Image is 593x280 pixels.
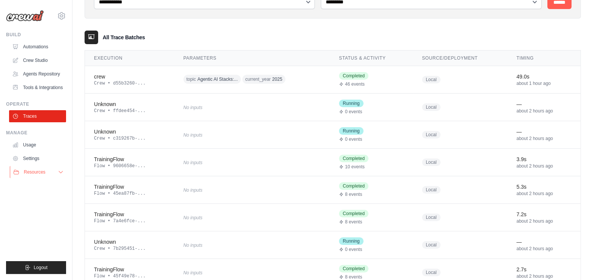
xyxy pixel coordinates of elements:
span: No inputs [183,132,203,138]
div: Crew • c319267b-... [94,135,165,142]
div: Crew • d55b3260-... [94,80,165,86]
button: Resources [10,166,67,178]
span: Agentic AI Stacks:... [197,76,238,82]
th: Status & Activity [330,51,413,66]
span: Completed [339,72,368,80]
span: No inputs [183,270,203,275]
span: No inputs [183,105,203,110]
span: Completed [339,155,368,162]
span: Completed [339,210,368,217]
div: Flow • 9606658e-... [94,163,165,169]
div: about 2 hours ago [516,191,571,197]
span: 46 events [345,81,365,87]
button: Logout [6,261,66,274]
div: Flow • 45f49e78-... [94,273,165,279]
div: TrainingFlow [94,155,165,163]
div: 3.9s [516,155,571,163]
span: 8 events [345,191,362,197]
span: 8 events [345,274,362,280]
tr: View details for TrainingFlow execution [85,203,581,231]
a: Automations [9,41,66,53]
span: Local [422,269,441,276]
div: about 1 hour ago [516,80,571,86]
span: No inputs [183,215,203,220]
div: 7.2s [516,211,571,218]
div: Unknown [94,100,165,108]
tr: View details for Unknown execution [85,93,581,121]
div: Flow • 7a4e6fce-... [94,218,165,224]
span: Resources [24,169,45,175]
span: current_year [245,76,271,82]
th: Parameters [174,51,330,66]
div: 49.0s [516,73,571,80]
a: Usage [9,139,66,151]
div: about 2 hours ago [516,218,571,224]
tr: View details for crew execution [85,66,581,93]
div: No inputs [183,129,321,140]
span: No inputs [183,188,203,193]
span: No inputs [183,243,203,248]
div: Unknown [94,128,165,135]
span: Running [339,100,364,107]
span: 8 events [345,219,362,225]
div: No inputs [183,102,321,112]
span: 10 events [345,164,365,170]
div: about 2 hours ago [516,108,571,114]
div: Build [6,32,66,38]
tr: View details for TrainingFlow execution [85,148,581,176]
th: Execution [85,51,174,66]
div: about 2 hours ago [516,163,571,169]
div: topic: Agentic AI Stacks: Why CrewAI is the best option., current_year: 2025 [183,74,321,85]
a: Traces [9,110,66,122]
div: Crew • ffdee454-... [94,108,165,114]
span: Local [422,76,441,83]
div: No inputs [183,157,321,167]
span: Local [422,241,441,249]
h3: All Trace Batches [103,34,145,41]
div: 5.3s [516,183,571,191]
a: Settings [9,152,66,165]
div: about 2 hours ago [516,135,571,142]
div: TrainingFlow [94,266,165,273]
div: TrainingFlow [94,211,165,218]
span: Completed [339,182,368,190]
div: about 2 hours ago [516,273,571,279]
span: Local [422,214,441,221]
span: topic [186,76,196,82]
div: Operate [6,101,66,107]
div: Unknown [94,238,165,246]
div: No inputs [183,212,321,222]
th: Source/Deployment [413,51,507,66]
div: Crew • 7b295451-... [94,246,165,252]
span: Local [422,103,441,111]
span: Running [339,127,364,135]
div: TrainingFlow [94,183,165,191]
th: Timing [507,51,581,66]
a: Crew Studio [9,54,66,66]
div: Manage [6,130,66,136]
div: — [516,100,571,108]
div: about 2 hours ago [516,246,571,252]
div: 2.7s [516,266,571,273]
div: crew [94,73,165,80]
a: Agents Repository [9,68,66,80]
span: 0 events [345,109,362,115]
div: Flow • 45ea87fb-... [94,191,165,197]
div: No inputs [183,267,321,277]
span: Logout [34,265,48,271]
span: 2025 [272,76,282,82]
tr: View details for TrainingFlow execution [85,176,581,203]
span: 0 events [345,246,362,252]
tr: View details for Unknown execution [85,121,581,148]
div: No inputs [183,240,321,250]
span: 0 events [345,136,362,142]
div: — [516,128,571,135]
tr: View details for Unknown execution [85,231,581,258]
div: No inputs [183,185,321,195]
span: No inputs [183,160,203,165]
span: Completed [339,265,368,272]
span: Local [422,158,441,166]
span: Local [422,131,441,138]
div: — [516,238,571,246]
span: Local [422,186,441,194]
